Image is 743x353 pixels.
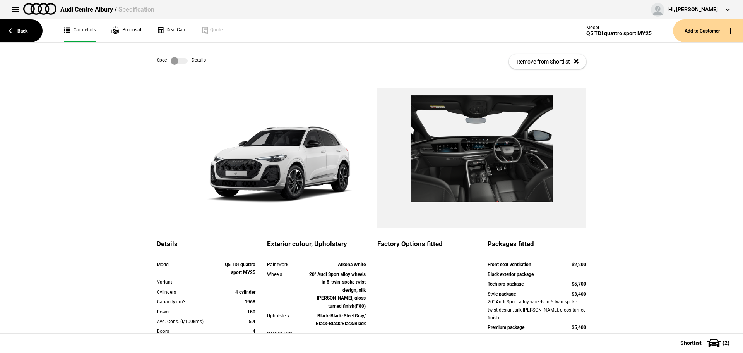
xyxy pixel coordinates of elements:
[157,298,216,306] div: Capacity cm3
[488,272,534,277] strong: Black exterior package
[157,19,186,42] a: Deal Calc
[488,325,524,330] strong: Premium package
[572,262,586,267] strong: $2,200
[64,19,96,42] a: Car details
[586,25,652,30] div: Model
[488,298,586,322] div: 20" Audi Sport alloy wheels in 5-twin-spoke twist design, silk [PERSON_NAME], gloss turned finish
[60,5,154,14] div: Audi Centre Albury /
[488,239,586,253] div: Packages fitted
[509,54,586,69] button: Remove from Shortlist
[309,272,366,309] strong: 20" Audi Sport alloy wheels in 5-twin-spoke twist design, silk [PERSON_NAME], gloss turned finish...
[572,281,586,287] strong: $5,700
[722,340,729,346] span: ( 2 )
[673,19,743,42] button: Add to Customer
[572,291,586,297] strong: $3,400
[488,262,531,267] strong: Front seat ventilation
[267,239,366,253] div: Exterior colour, Upholstery
[267,261,306,269] div: Paintwork
[316,313,366,326] strong: Black-Black-Steel Gray/ Black-Black/Black/Black
[23,3,56,15] img: audi.png
[157,261,216,269] div: Model
[157,318,216,325] div: Avg. Cons. (l/100kms)
[586,30,652,37] div: Q5 TDI quattro sport MY25
[111,19,141,42] a: Proposal
[488,291,516,297] strong: Style package
[572,325,586,330] strong: $5,400
[157,239,255,253] div: Details
[267,270,306,278] div: Wheels
[157,327,216,335] div: Doors
[267,312,306,320] div: Upholstery
[249,319,255,324] strong: 5.4
[680,340,702,346] span: Shortlist
[488,281,524,287] strong: Tech pro package
[338,262,366,267] strong: Arkona White
[247,309,255,315] strong: 150
[157,308,216,316] div: Power
[245,299,255,305] strong: 1968
[118,6,154,13] span: Specification
[253,329,255,334] strong: 4
[235,289,255,295] strong: 4 cylinder
[157,57,206,65] div: Spec Details
[157,288,216,296] div: Cylinders
[267,330,306,338] div: Interior Trim
[377,239,476,253] div: Factory Options fitted
[668,6,718,14] div: Hi, [PERSON_NAME]
[157,278,216,286] div: Variant
[669,333,743,353] button: Shortlist(2)
[225,262,255,275] strong: Q5 TDI quattro sport MY25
